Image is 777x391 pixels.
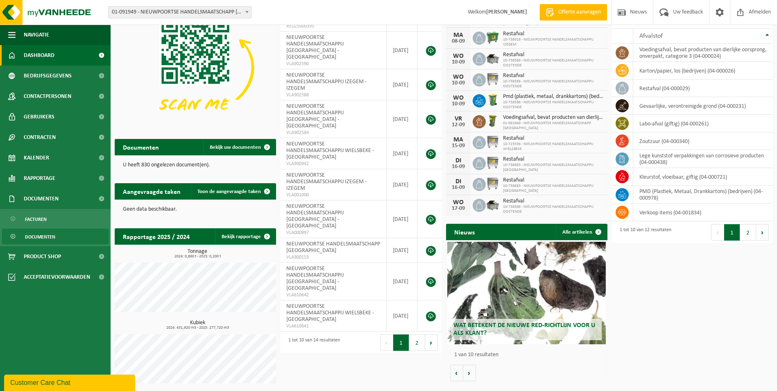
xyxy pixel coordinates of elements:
div: 10-09 [450,101,467,107]
span: VLA902590 [286,61,380,67]
h2: Aangevraagde taken [115,183,189,199]
button: Next [425,334,438,351]
span: Restafval [503,31,603,37]
span: Acceptatievoorwaarden [24,267,90,287]
span: 01-091949 - NIEUWPOORTSE HANDELSMAATSCHAPP NIEUWPOORT - NIEUWPOORT [109,7,251,18]
div: MA [450,32,467,39]
td: [DATE] [387,200,417,238]
span: Navigatie [24,25,49,45]
div: WO [450,199,467,206]
span: Rapportage [24,168,55,189]
span: VLA001000 [286,192,380,198]
img: WB-0240-HPE-GN-50 [486,93,500,107]
a: Bekijk uw documenten [203,139,275,155]
span: Bekijk uw documenten [210,145,261,150]
div: 10-09 [450,59,467,65]
span: NIEUWPOORTSE HANDELSMAATSCHAPPIJ WIELSBEKE - [GEOGRAPHIC_DATA] [286,141,374,160]
button: Next [756,224,769,241]
span: Contactpersonen [24,86,71,107]
div: WO [450,53,467,59]
button: Previous [711,224,724,241]
td: [DATE] [387,69,417,100]
a: Alle artikelen [556,224,607,240]
td: verkoop items (04-001834) [633,204,773,221]
h3: Kubiek [119,320,276,330]
span: 10-738618 - NIEUWPOORTSE HANDELSMAATSCHAPPIJ IZEGEM [503,37,603,47]
iframe: chat widget [4,373,137,391]
td: gevaarlijke, verontreinigde grond (04-000231) [633,97,773,115]
strong: [PERSON_NAME] [486,9,527,15]
img: Download de VHEPlus App [115,7,276,128]
span: 01-091949 - NIEUWPOORTSE HANDELSMAATSCHAPP NIEUWPOORT - NIEUWPOORT [108,6,251,18]
span: NIEUWPOORTSE HANDELSMAATSCHAPPIJ [GEOGRAPHIC_DATA] - [GEOGRAPHIC_DATA] [286,34,344,60]
img: WB-1100-GAL-GY-02 [486,72,500,86]
img: WB-5000-GAL-GY-01 [486,198,500,211]
span: Documenten [24,189,59,209]
div: 15-09 [450,143,467,149]
td: karton/papier, los (bedrijven) (04-000026) [633,62,773,80]
h3: Tonnage [119,249,276,259]
span: VLA610642 [286,292,380,298]
td: [DATE] [387,263,417,300]
button: Vorige [450,365,463,381]
img: WB-0660-HPE-GN-01 [486,30,500,44]
span: Restafval [503,198,603,205]
td: [DATE] [387,32,417,69]
h2: Documenten [115,139,167,155]
p: U heeft 830 ongelezen document(en). [123,162,268,168]
td: voedingsafval, bevat producten van dierlijke oorsprong, onverpakt, categorie 3 (04-000024) [633,44,773,62]
span: Toon de aangevraagde taken [197,189,261,194]
div: DI [450,157,467,164]
span: VLA900942 [286,161,380,167]
div: 12-09 [450,122,467,128]
span: Dashboard [24,45,54,66]
span: Offerte aanvragen [556,8,603,16]
div: DI [450,178,467,185]
img: WB-0060-HPE-GN-50 [486,114,500,128]
div: 08-09 [450,39,467,44]
span: 2024: 431,920 m3 - 2025: 277,720 m3 [119,326,276,330]
td: [DATE] [387,300,417,332]
div: 16-09 [450,185,467,191]
span: Pmd (plastiek, metaal, drankkartons) (bedrijven) [503,93,603,100]
span: VLA902584 [286,130,380,136]
span: VLA900153 [286,254,380,261]
span: 10-738588 - NIEUWPOORTSE HANDELSMAATSCHAPPIJ OOSTENDE [503,58,603,68]
div: WO [450,95,467,101]
span: Restafval [503,177,603,184]
span: Facturen [25,211,47,227]
td: [DATE] [387,100,417,138]
button: Previous [380,334,393,351]
span: NIEUWPOORTSE HANDELSMAATSCHAPPIJ IZEGEM - IZEGEM [286,172,367,191]
span: 10-738588 - NIEUWPOORTSE HANDELSMAATSCHAPPIJ OOSTENDE [503,100,603,110]
span: VLA000997 [286,230,380,236]
td: lege kunststof verpakkingen van corrosieve producten (04-000438) [633,150,773,168]
span: Restafval [503,135,603,142]
div: MA [450,136,467,143]
span: Restafval [503,156,603,163]
span: NIEUWPOORTSE HANDELSMAATSCHAPPIJ [GEOGRAPHIC_DATA] - [GEOGRAPHIC_DATA] [286,203,344,229]
button: 1 [393,334,409,351]
span: Gebruikers [24,107,54,127]
button: 2 [409,334,425,351]
span: NIEUWPOORTSE HANDELSMAATSCHAPPIJ [GEOGRAPHIC_DATA] - [GEOGRAPHIC_DATA] [286,103,344,129]
td: labo-afval (giftig) (04-000261) [633,115,773,132]
span: Product Shop [24,246,61,267]
button: 1 [724,224,740,241]
span: RED25000395 [286,23,380,30]
h2: Nieuws [446,224,483,240]
span: 10-738683 - NIEUWPOORTSE HANDELSMAATSCHAPPIJ [GEOGRAPHIC_DATA] [503,184,603,193]
span: 10-738588 - NIEUWPOORTSE HANDELSMAATSCHAPPIJ OOSTENDE [503,205,603,214]
span: 10-723536 - NIEUWPOORTSE HANDELSMAATSCHAPPIJ WIELSBEKE [503,142,603,152]
span: Afvalstof [639,33,663,39]
span: Voedingsafval, bevat producten van dierlijke oorsprong, onverpakt, categorie 3 [503,114,603,121]
span: 10-738683 - NIEUWPOORTSE HANDELSMAATSCHAPPIJ [GEOGRAPHIC_DATA] [503,163,603,173]
div: 1 tot 10 van 12 resultaten [616,223,671,241]
a: Documenten [2,229,109,244]
a: Facturen [2,211,109,227]
span: Restafval [503,52,603,58]
p: 1 van 10 resultaten [454,352,603,358]
div: 10-09 [450,80,467,86]
div: 17-09 [450,206,467,211]
div: 1 tot 10 van 14 resultaten [284,334,340,352]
